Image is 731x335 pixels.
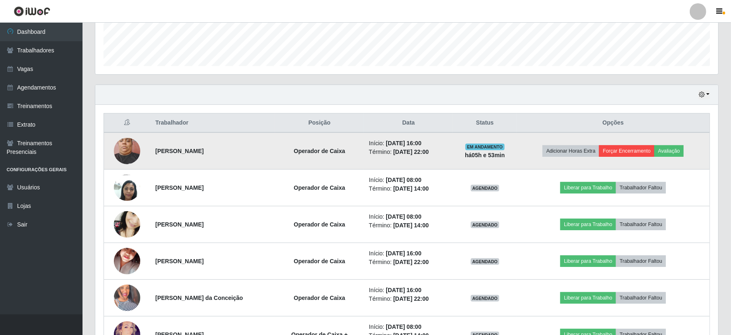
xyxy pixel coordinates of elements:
[386,140,421,146] time: [DATE] 16:00
[393,222,429,229] time: [DATE] 14:00
[386,177,421,183] time: [DATE] 08:00
[560,292,616,304] button: Liberar para Trabalho
[156,258,204,264] strong: [PERSON_NAME]
[369,323,448,331] li: Início:
[369,286,448,295] li: Início:
[114,133,140,168] img: 1725884204403.jpeg
[294,184,345,191] strong: Operador de Caixa
[369,148,448,156] li: Término:
[393,185,429,192] time: [DATE] 14:00
[386,250,421,257] time: [DATE] 16:00
[560,182,616,193] button: Liberar para Trabalho
[369,184,448,193] li: Término:
[114,196,140,253] img: 1735568187482.jpeg
[114,170,140,205] img: 1678454090194.jpeg
[616,292,666,304] button: Trabalhador Faltou
[369,258,448,267] li: Término:
[294,221,345,228] strong: Operador de Caixa
[369,139,448,148] li: Início:
[393,295,429,302] time: [DATE] 22:00
[369,295,448,303] li: Término:
[393,259,429,265] time: [DATE] 22:00
[14,6,50,17] img: CoreUI Logo
[294,148,345,154] strong: Operador de Caixa
[560,219,616,230] button: Liberar para Trabalho
[369,212,448,221] li: Início:
[393,149,429,155] time: [DATE] 22:00
[453,113,516,133] th: Status
[369,249,448,258] li: Início:
[369,176,448,184] li: Início:
[560,255,616,267] button: Liberar para Trabalho
[114,238,140,285] img: 1673461881907.jpeg
[616,219,666,230] button: Trabalhador Faltou
[156,148,204,154] strong: [PERSON_NAME]
[114,274,140,321] img: 1702743014516.jpeg
[516,113,710,133] th: Opções
[156,221,204,228] strong: [PERSON_NAME]
[386,213,421,220] time: [DATE] 08:00
[294,258,345,264] strong: Operador de Caixa
[275,113,364,133] th: Posição
[294,295,345,301] strong: Operador de Caixa
[616,182,666,193] button: Trabalhador Faltou
[156,184,204,191] strong: [PERSON_NAME]
[151,113,275,133] th: Trabalhador
[156,295,243,301] strong: [PERSON_NAME] da Conceição
[386,323,421,330] time: [DATE] 08:00
[599,145,654,157] button: Forçar Encerramento
[654,145,684,157] button: Avaliação
[471,295,500,302] span: AGENDADO
[471,258,500,265] span: AGENDADO
[465,152,505,158] strong: há 05 h e 53 min
[471,185,500,191] span: AGENDADO
[471,222,500,228] span: AGENDADO
[465,144,505,150] span: EM ANDAMENTO
[364,113,453,133] th: Data
[369,221,448,230] li: Término:
[616,255,666,267] button: Trabalhador Faltou
[542,145,599,157] button: Adicionar Horas Extra
[386,287,421,293] time: [DATE] 16:00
